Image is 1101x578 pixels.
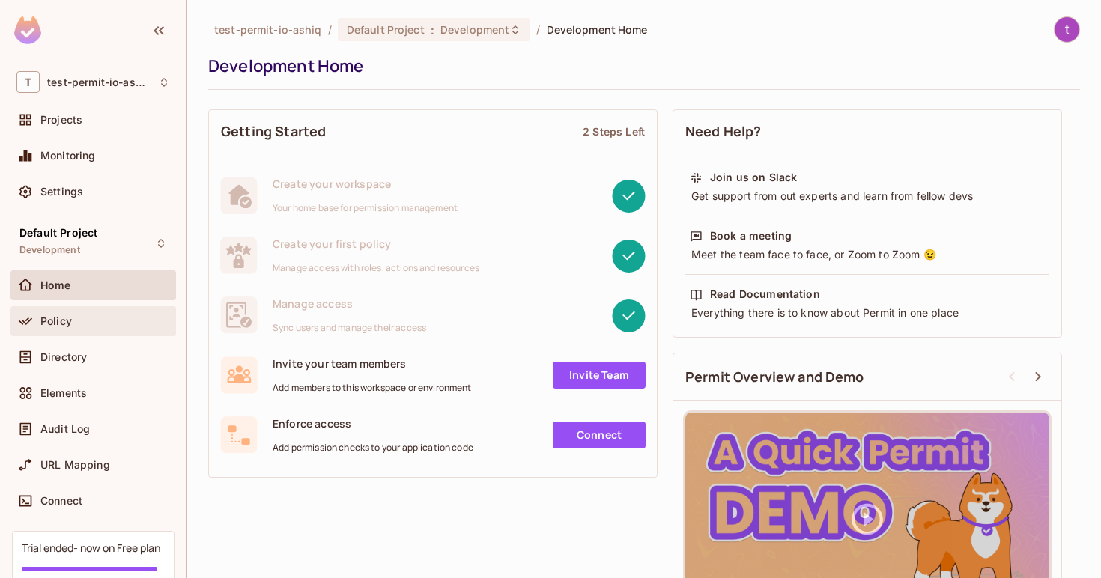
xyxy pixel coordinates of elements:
[273,382,472,394] span: Add members to this workspace or environment
[547,22,648,37] span: Development Home
[1055,17,1079,42] img: teccas ekart
[328,22,332,37] li: /
[685,122,762,141] span: Need Help?
[690,189,1045,204] div: Get support from out experts and learn from fellow devs
[16,71,40,93] span: T
[47,76,151,88] span: Workspace: test-permit-io-ashiq
[536,22,540,37] li: /
[710,287,820,302] div: Read Documentation
[22,541,160,555] div: Trial ended- now on Free plan
[583,124,645,139] div: 2 Steps Left
[40,315,72,327] span: Policy
[710,170,797,185] div: Join us on Slack
[214,22,322,37] span: the active workspace
[273,237,479,251] span: Create your first policy
[440,22,509,37] span: Development
[273,296,426,311] span: Manage access
[19,244,80,256] span: Development
[553,422,646,448] a: Connect
[273,177,458,191] span: Create your workspace
[208,55,1073,77] div: Development Home
[273,442,473,454] span: Add permission checks to your application code
[273,262,479,274] span: Manage access with roles, actions and resources
[273,416,473,431] span: Enforce access
[553,362,646,389] a: Invite Team
[430,24,435,36] span: :
[40,150,96,162] span: Monitoring
[710,228,792,243] div: Book a meeting
[40,423,90,435] span: Audit Log
[273,356,472,371] span: Invite your team members
[40,114,82,126] span: Projects
[40,351,87,363] span: Directory
[690,305,1045,320] div: Everything there is to know about Permit in one place
[40,279,71,291] span: Home
[40,186,83,198] span: Settings
[273,322,426,334] span: Sync users and manage their access
[347,22,425,37] span: Default Project
[685,368,864,386] span: Permit Overview and Demo
[19,227,97,239] span: Default Project
[273,202,458,214] span: Your home base for permission management
[14,16,41,44] img: SReyMgAAAABJRU5ErkJggg==
[221,122,326,141] span: Getting Started
[690,247,1045,262] div: Meet the team face to face, or Zoom to Zoom 😉
[40,387,87,399] span: Elements
[40,495,82,507] span: Connect
[40,459,110,471] span: URL Mapping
